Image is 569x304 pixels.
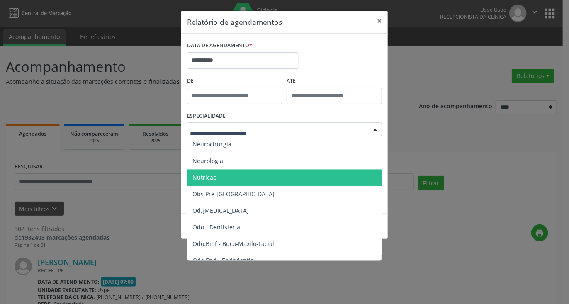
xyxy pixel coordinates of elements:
label: ATÉ [287,75,382,88]
span: Odo.End - Endodontia [192,257,254,265]
label: ESPECIALIDADE [187,110,226,123]
span: Neurologia [192,157,223,165]
button: Close [371,11,388,31]
span: Odo.Bmf - Buco-Maxilo-Facial [192,240,274,248]
label: De [187,75,282,88]
span: Neurocirurgia [192,141,231,148]
span: Nutricao [192,174,216,182]
span: Odo.- Dentisteria [192,224,240,231]
h5: Relatório de agendamentos [187,17,282,27]
span: Od.[MEDICAL_DATA] [192,207,249,215]
label: DATA DE AGENDAMENTO [187,39,252,52]
span: Obs Pre-[GEOGRAPHIC_DATA] [192,190,275,198]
